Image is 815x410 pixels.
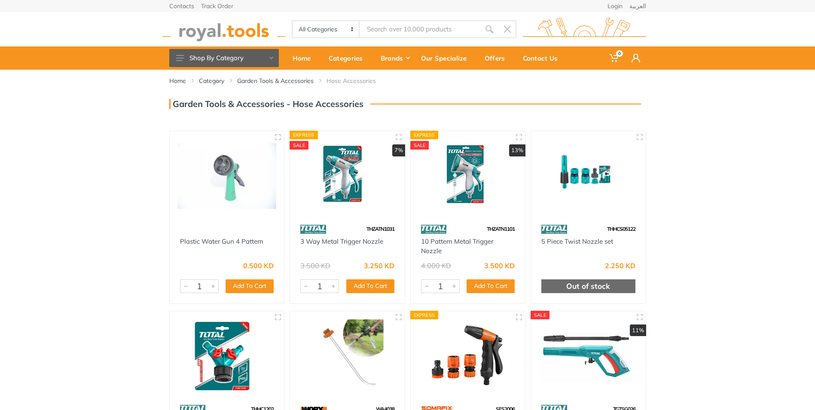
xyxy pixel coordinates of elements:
[300,262,330,269] div: 3.500 KD
[290,131,318,139] div: Express
[467,279,515,293] button: Add To Cart
[162,18,286,41] img: royal.tools Logo
[541,222,567,237] img: 86.webp
[243,262,274,269] div: 0.500 KD
[418,139,518,213] img: Royal Tools - 10 Pattern Metal Trigger Nozzle
[169,76,646,85] nav: breadcrumb
[298,319,397,393] img: Royal Tools - Bottle Adapter
[323,49,375,67] div: Categories
[630,324,646,337] div: 11%
[541,237,613,245] a: 5 Piece Twist Nozzle set
[541,279,635,293] div: Out of stock
[523,18,646,41] img: royal.tools Logo
[199,76,224,85] a: Category
[410,141,429,150] div: SALE
[479,46,517,70] a: Offers
[415,49,479,67] div: Our Specialize
[180,222,198,237] img: 1.webp
[360,20,480,38] input: Site search
[346,279,394,293] button: Add To Cart
[366,226,394,232] span: THZATN1031
[616,50,623,57] span: 0
[226,279,274,293] button: Add To Cart
[327,76,389,85] li: Hose Accessories
[169,3,194,9] a: Contacts
[201,3,233,9] a: Track Order
[539,139,638,213] img: Royal Tools - 5 Piece Twist Nozzle set
[410,311,439,319] div: Express
[177,319,277,393] img: Royal Tools - Plastic Hose Connector 1
[300,222,326,237] img: 86.webp
[300,237,383,245] a: 3 Way Metal Trigger Nozzle
[237,76,314,85] a: Garden Tools & Accessories
[392,144,405,156] div: 7%
[287,49,323,67] div: Home
[421,262,451,269] div: 4.000 KD
[323,46,375,70] a: Categories
[531,311,549,319] div: SALE
[364,262,394,269] div: 3.250 KD
[607,3,623,9] a: Login
[509,144,525,156] div: 13%
[629,3,646,9] a: العربية
[484,262,515,269] div: 3.500 KD
[180,237,263,245] a: Plastic Water Gun 4 Pattern
[604,46,626,70] a: 0
[287,46,323,70] a: Home
[169,49,279,67] button: Shop By Category
[298,139,397,213] img: Royal Tools - 3 Way Metal Trigger Nozzle
[410,131,439,139] div: Express
[517,49,570,67] div: Contact Us
[375,49,415,67] div: Brands
[421,222,447,237] img: 86.webp
[539,319,638,393] img: Royal Tools - Spray Gun for High Pressure Washer
[169,99,363,109] h3: Garden Tools & Accessories - Hose Accessories
[517,46,570,70] a: Contact Us
[415,46,479,70] a: Our Specialize
[607,226,635,232] span: THHCS05122
[290,141,308,150] div: SALE
[177,139,277,213] img: Royal Tools - Plastic Water Gun 4 Pattern
[293,21,360,37] select: Category
[418,319,518,393] img: Royal Tools - Long Garden Sprayer Set 4pcs
[605,262,635,269] div: 2.250 KD
[487,226,515,232] span: THZATN1101
[169,76,186,85] a: Home
[479,49,517,67] div: Offers
[421,237,493,255] a: 10 Pattern Metal Trigger Nozzle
